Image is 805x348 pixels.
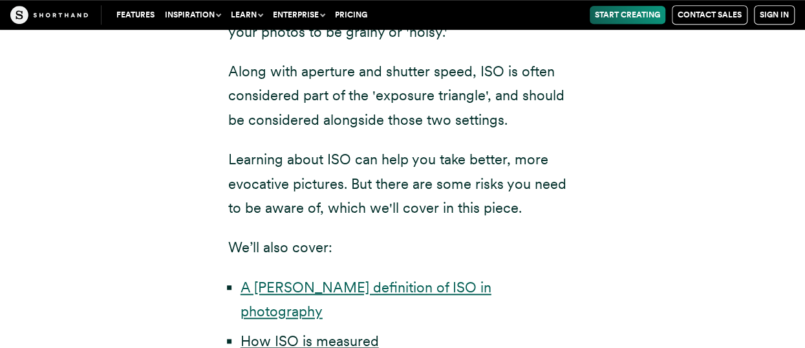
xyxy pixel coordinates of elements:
[228,60,577,132] p: Along with aperture and shutter speed, ISO is often considered part of the 'exposure triangle', a...
[590,6,665,24] a: Start Creating
[228,235,577,259] p: We’ll also cover:
[754,5,795,25] a: Sign in
[160,6,226,24] button: Inspiration
[10,6,88,24] img: The Craft
[268,6,330,24] button: Enterprise
[672,5,747,25] a: Contact Sales
[226,6,268,24] button: Learn
[330,6,372,24] a: Pricing
[241,279,491,320] a: A [PERSON_NAME] definition of ISO in photography
[111,6,160,24] a: Features
[228,147,577,220] p: Learning about ISO can help you take better, more evocative pictures. But there are some risks yo...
